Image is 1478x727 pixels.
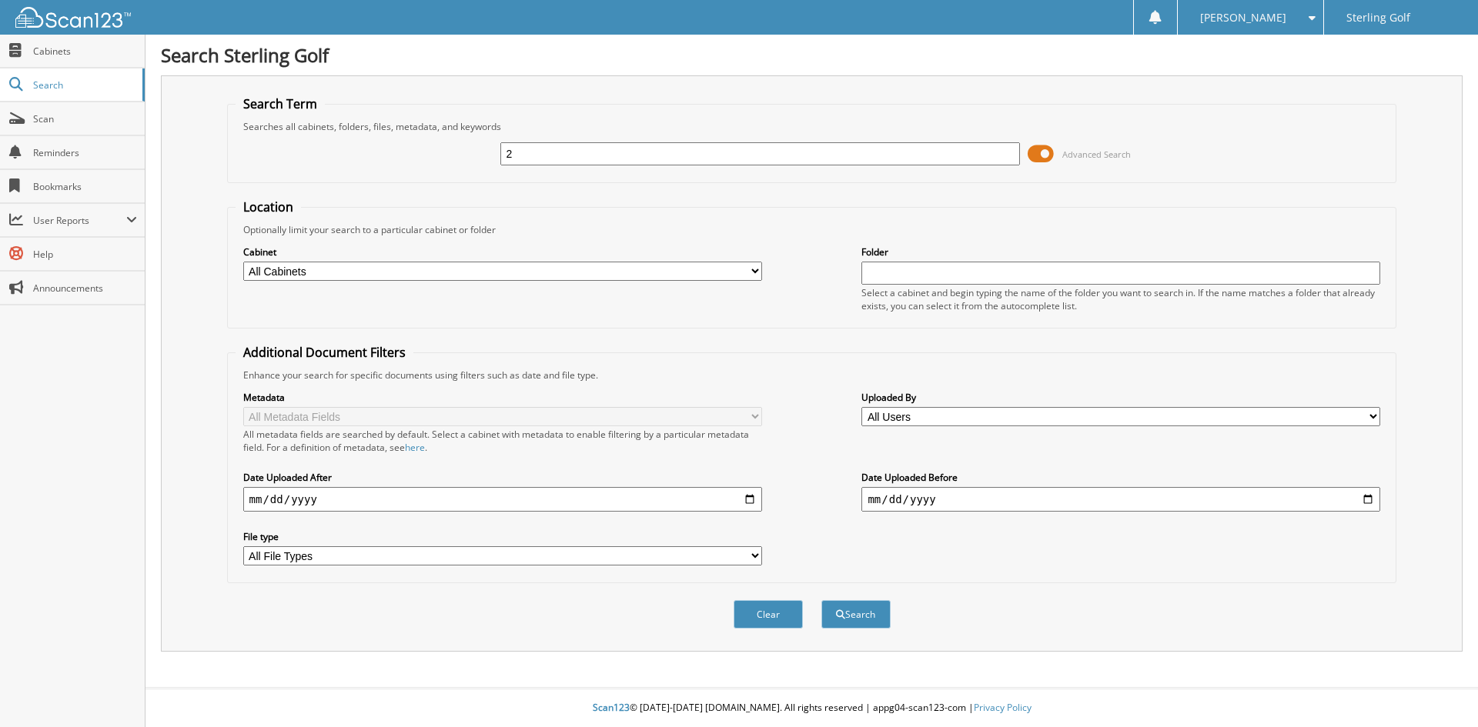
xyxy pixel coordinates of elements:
[821,600,891,629] button: Search
[236,369,1389,382] div: Enhance your search for specific documents using filters such as date and file type.
[33,214,126,227] span: User Reports
[1200,13,1286,22] span: [PERSON_NAME]
[861,471,1380,484] label: Date Uploaded Before
[243,471,762,484] label: Date Uploaded After
[236,120,1389,133] div: Searches all cabinets, folders, files, metadata, and keywords
[405,441,425,454] a: here
[593,701,630,714] span: Scan123
[236,223,1389,236] div: Optionally limit your search to a particular cabinet or folder
[243,391,762,404] label: Metadata
[161,42,1463,68] h1: Search Sterling Golf
[243,487,762,512] input: start
[861,286,1380,312] div: Select a cabinet and begin typing the name of the folder you want to search in. If the name match...
[861,245,1380,258] label: Folder
[33,282,137,295] span: Announcements
[974,701,1032,714] a: Privacy Policy
[236,344,413,361] legend: Additional Document Filters
[1062,148,1131,160] span: Advanced Search
[243,530,762,543] label: File type
[243,428,762,454] div: All metadata fields are searched by default. Select a cabinet with metadata to enable filtering b...
[861,487,1380,512] input: end
[33,180,137,193] span: Bookmarks
[1346,13,1410,22] span: Sterling Golf
[33,78,135,92] span: Search
[145,689,1478,727] div: © [DATE]-[DATE] [DOMAIN_NAME]. All rights reserved | appg04-scan123-com |
[236,95,325,112] legend: Search Term
[15,7,131,28] img: scan123-logo-white.svg
[33,112,137,125] span: Scan
[33,146,137,159] span: Reminders
[33,45,137,58] span: Cabinets
[243,245,762,258] label: Cabinet
[734,600,803,629] button: Clear
[33,248,137,261] span: Help
[236,198,301,215] legend: Location
[861,391,1380,404] label: Uploaded By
